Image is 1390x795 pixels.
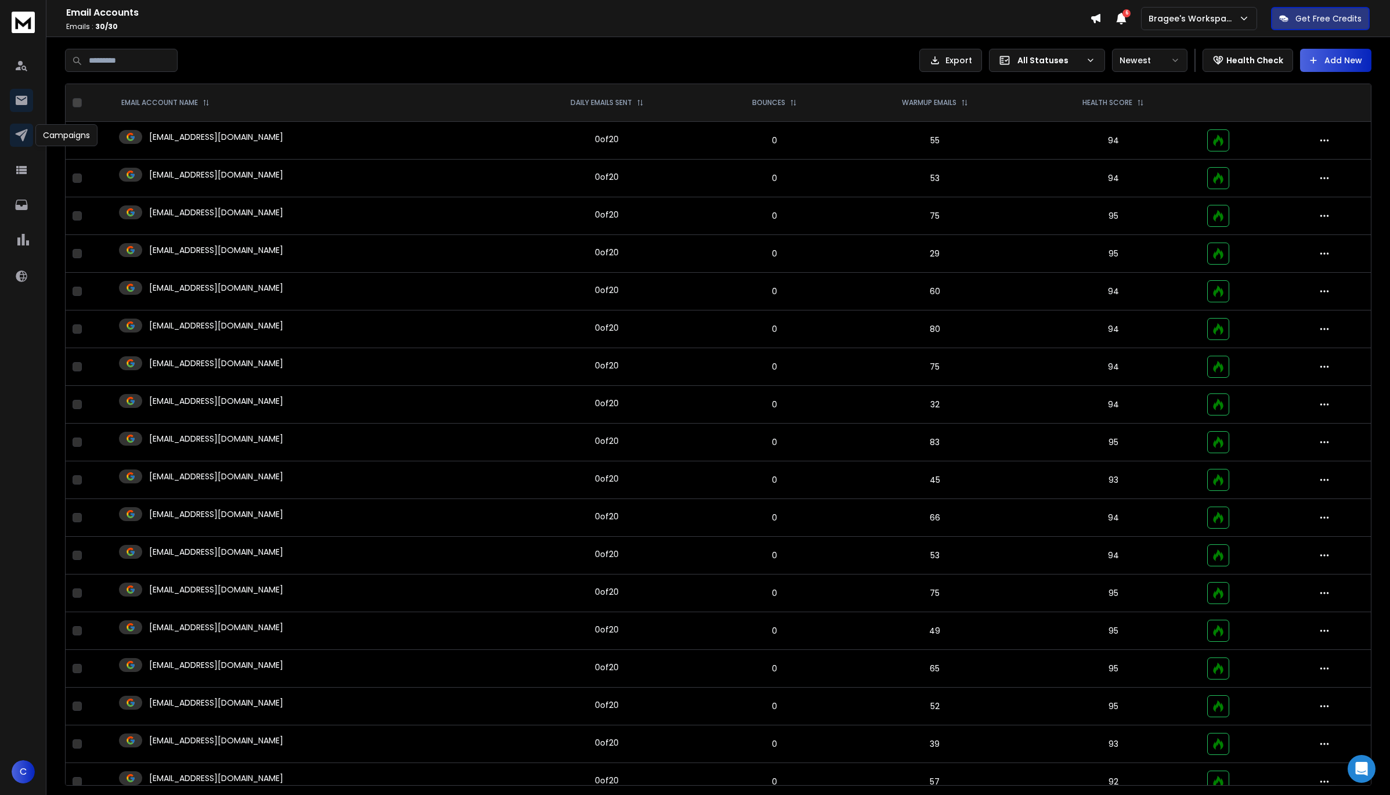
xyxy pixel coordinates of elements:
td: 53 [843,537,1027,574]
p: 0 [713,474,836,486]
p: HEALTH SCORE [1082,98,1132,107]
p: [EMAIL_ADDRESS][DOMAIN_NAME] [149,735,283,746]
td: 95 [1027,424,1200,461]
td: 95 [1027,612,1200,650]
p: 0 [713,776,836,787]
td: 95 [1027,574,1200,612]
td: 75 [843,197,1027,235]
p: 0 [713,550,836,561]
div: 0 of 20 [595,397,619,409]
p: 0 [713,323,836,335]
p: 0 [713,172,836,184]
p: [EMAIL_ADDRESS][DOMAIN_NAME] [149,508,283,520]
td: 95 [1027,235,1200,273]
td: 55 [843,122,1027,160]
p: [EMAIL_ADDRESS][DOMAIN_NAME] [149,282,283,294]
p: 0 [713,700,836,712]
span: 30 / 30 [95,21,118,31]
td: 39 [843,725,1027,763]
div: 0 of 20 [595,209,619,221]
p: [EMAIL_ADDRESS][DOMAIN_NAME] [149,169,283,180]
div: 0 of 20 [595,171,619,183]
td: 32 [843,386,1027,424]
div: Open Intercom Messenger [1348,755,1375,783]
p: [EMAIL_ADDRESS][DOMAIN_NAME] [149,697,283,709]
div: 0 of 20 [595,284,619,296]
td: 75 [843,574,1027,612]
div: 0 of 20 [595,737,619,749]
p: All Statuses [1017,55,1081,66]
td: 94 [1027,273,1200,310]
div: 0 of 20 [595,548,619,560]
p: 0 [713,210,836,222]
div: 0 of 20 [595,473,619,485]
td: 80 [843,310,1027,348]
div: 0 of 20 [595,360,619,371]
p: 0 [713,135,836,146]
td: 29 [843,235,1027,273]
p: 0 [713,436,836,448]
p: WARMUP EMAILS [902,98,956,107]
div: 0 of 20 [595,133,619,145]
div: 0 of 20 [595,624,619,635]
button: C [12,760,35,783]
td: 83 [843,424,1027,461]
p: [EMAIL_ADDRESS][DOMAIN_NAME] [149,244,283,256]
button: Get Free Credits [1271,7,1370,30]
div: Campaigns [35,124,98,146]
p: DAILY EMAILS SENT [571,98,632,107]
p: [EMAIL_ADDRESS][DOMAIN_NAME] [149,621,283,633]
td: 45 [843,461,1027,499]
td: 94 [1027,310,1200,348]
td: 75 [843,348,1027,386]
td: 94 [1027,122,1200,160]
td: 53 [843,160,1027,197]
p: 0 [713,738,836,750]
td: 95 [1027,197,1200,235]
p: [EMAIL_ADDRESS][DOMAIN_NAME] [149,772,283,784]
td: 93 [1027,725,1200,763]
p: [EMAIL_ADDRESS][DOMAIN_NAME] [149,207,283,218]
span: 6 [1122,9,1131,17]
td: 94 [1027,160,1200,197]
p: 0 [713,286,836,297]
p: 0 [713,361,836,373]
p: [EMAIL_ADDRESS][DOMAIN_NAME] [149,395,283,407]
td: 95 [1027,688,1200,725]
div: 0 of 20 [595,511,619,522]
p: BOUNCES [752,98,785,107]
td: 94 [1027,499,1200,537]
p: Bragee's Workspace [1149,13,1239,24]
h1: Email Accounts [66,6,1090,20]
div: 0 of 20 [595,247,619,258]
td: 52 [843,688,1027,725]
div: 0 of 20 [595,322,619,334]
button: Export [919,49,982,72]
p: Get Free Credits [1295,13,1362,24]
td: 94 [1027,537,1200,574]
p: [EMAIL_ADDRESS][DOMAIN_NAME] [149,546,283,558]
p: [EMAIL_ADDRESS][DOMAIN_NAME] [149,433,283,445]
p: [EMAIL_ADDRESS][DOMAIN_NAME] [149,320,283,331]
p: 0 [713,663,836,674]
p: [EMAIL_ADDRESS][DOMAIN_NAME] [149,584,283,595]
img: logo [12,12,35,33]
p: Emails : [66,22,1090,31]
p: [EMAIL_ADDRESS][DOMAIN_NAME] [149,357,283,369]
div: 0 of 20 [595,586,619,598]
td: 65 [843,650,1027,688]
div: EMAIL ACCOUNT NAME [121,98,210,107]
td: 94 [1027,386,1200,424]
button: Add New [1300,49,1371,72]
p: [EMAIL_ADDRESS][DOMAIN_NAME] [149,471,283,482]
td: 60 [843,273,1027,310]
button: Newest [1112,49,1187,72]
button: Health Check [1203,49,1293,72]
p: 0 [713,248,836,259]
div: 0 of 20 [595,699,619,711]
p: 0 [713,512,836,523]
td: 66 [843,499,1027,537]
p: Health Check [1226,55,1283,66]
div: 0 of 20 [595,435,619,447]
